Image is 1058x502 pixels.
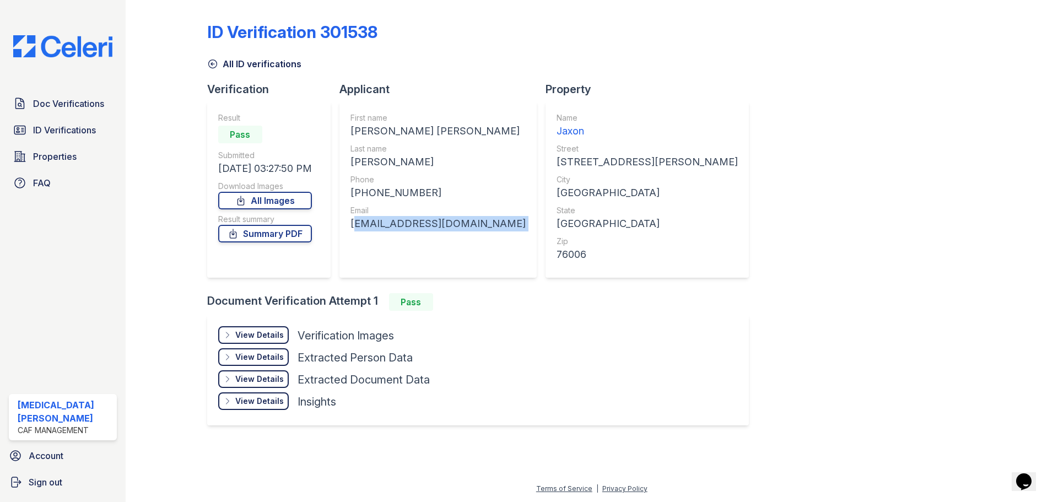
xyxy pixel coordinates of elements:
span: FAQ [33,176,51,190]
a: ID Verifications [9,119,117,141]
div: Zip [557,236,738,247]
div: [PERSON_NAME] [350,154,526,170]
div: Property [546,82,758,97]
div: | [596,484,598,493]
div: Insights [298,394,336,409]
div: 76006 [557,247,738,262]
span: Sign out [29,476,62,489]
img: CE_Logo_Blue-a8612792a0a2168367f1c8372b55b34899dd931a85d93a1a3d3e32e68fde9ad4.png [4,35,121,57]
div: CAF Management [18,425,112,436]
div: [PHONE_NUMBER] [350,185,526,201]
div: [PERSON_NAME] [PERSON_NAME] [350,123,526,139]
div: State [557,205,738,216]
div: Phone [350,174,526,185]
div: [DATE] 03:27:50 PM [218,161,312,176]
div: [MEDICAL_DATA][PERSON_NAME] [18,398,112,425]
div: [GEOGRAPHIC_DATA] [557,185,738,201]
div: Download Images [218,181,312,192]
div: Jaxon [557,123,738,139]
div: [STREET_ADDRESS][PERSON_NAME] [557,154,738,170]
span: Account [29,449,63,462]
div: [EMAIL_ADDRESS][DOMAIN_NAME] [350,216,526,231]
span: ID Verifications [33,123,96,137]
div: Result summary [218,214,312,225]
a: Properties [9,145,117,168]
div: Result [218,112,312,123]
div: Submitted [218,150,312,161]
div: Verification [207,82,339,97]
div: Applicant [339,82,546,97]
a: Privacy Policy [602,484,647,493]
div: Street [557,143,738,154]
a: Name Jaxon [557,112,738,139]
span: Properties [33,150,77,163]
div: Extracted Document Data [298,372,430,387]
div: City [557,174,738,185]
div: View Details [235,396,284,407]
div: [GEOGRAPHIC_DATA] [557,216,738,231]
a: FAQ [9,172,117,194]
div: Extracted Person Data [298,350,413,365]
a: All Images [218,192,312,209]
div: View Details [235,374,284,385]
a: All ID verifications [207,57,301,71]
div: Pass [389,293,433,311]
div: Email [350,205,526,216]
iframe: chat widget [1012,458,1047,491]
span: Doc Verifications [33,97,104,110]
div: Name [557,112,738,123]
a: Terms of Service [536,484,592,493]
div: Verification Images [298,328,394,343]
a: Account [4,445,121,467]
div: Document Verification Attempt 1 [207,293,758,311]
a: Sign out [4,471,121,493]
div: ID Verification 301538 [207,22,377,42]
div: View Details [235,352,284,363]
div: View Details [235,330,284,341]
a: Doc Verifications [9,93,117,115]
div: Pass [218,126,262,143]
a: Summary PDF [218,225,312,242]
div: First name [350,112,526,123]
div: Last name [350,143,526,154]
